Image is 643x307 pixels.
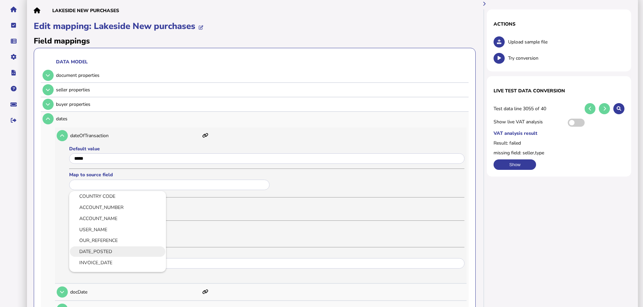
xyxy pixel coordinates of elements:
[75,225,161,234] a: USER_NAME
[75,247,161,256] a: DATE_POSTED
[75,192,161,201] a: COUNTRY CODE
[75,236,161,245] a: OUR_REFERENCE
[75,203,161,212] a: ACCOUNT_NUMBER
[75,214,161,223] a: ACCOUNT_NAME
[75,258,161,267] a: INVOICE_DATE
[75,270,161,278] a: QUANTITY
